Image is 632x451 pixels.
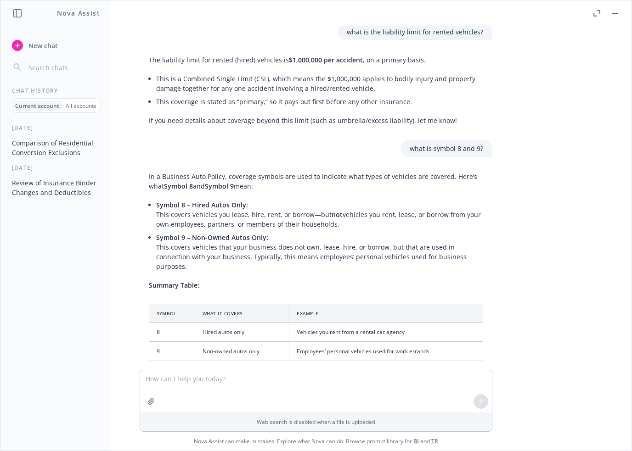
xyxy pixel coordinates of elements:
[149,323,195,342] td: 8
[413,437,419,445] a: BI
[156,95,483,108] li: This coverage is stated as “primary,” so it pays out first before any other insurance.
[66,102,96,110] p: All accounts
[8,37,103,54] button: New chat
[4,432,628,451] span: Nova Assist can make mistakes. Explore what Nova can do: Browse prompt library for and
[1,124,111,132] div: [DATE]
[156,200,248,209] span: Symbol 8 – Hired Autos Only:
[15,102,59,110] p: Current account
[347,27,483,37] p: what is the liability limit for rented vehicles?
[27,61,100,74] input: Search chats
[289,305,483,322] th: Example
[289,56,363,64] span: $1,000,000 per accident
[289,323,483,342] td: Vehicles you rent from a rental car agency
[146,418,486,426] p: Web search is disabled when a file is uploaded
[156,233,268,242] span: Symbol 9 – Non-Owned Autos Only:
[164,182,193,190] span: Symbol 8
[57,8,100,18] h1: Nova Assist
[149,116,483,125] p: If you need details about coverage beyond this limit (such as umbrella/excess liability), let me ...
[332,210,343,219] span: not
[156,233,483,271] p: This covers vehicles that your business does not own, lease, hire, or borrow, but that are used i...
[205,182,234,190] span: Symbol 9
[431,437,438,445] a: TR
[149,305,195,322] th: Symbol
[149,172,483,191] p: In a Business Auto Policy, coverage symbols are used to indicate what types of vehicles are cover...
[156,200,483,229] p: This covers vehicles you lease, hire, rent, or borrow—but vehicles you rent, lease, or borrow fro...
[149,342,195,361] td: 9
[8,135,103,160] button: Comparison of Residential Conversion Exclusions
[1,164,111,172] div: [DATE]
[156,72,483,95] li: This is a Combined Single Limit (CSL), which means the $1,000,000 applies to bodily injury and pr...
[410,144,483,153] p: what is symbol 8 and 9?
[149,55,483,65] p: The liability limit for rented (hired) vehicles is , on a primary basis.
[195,305,289,322] th: What it covers
[195,342,289,361] td: Non-owned autos only
[27,41,58,50] span: New chat
[195,323,289,342] td: Hired autos only
[8,175,103,200] button: Review of Insurance Binder Changes and Deductibles
[289,342,483,361] td: Employees’ personal vehicles used for work errands
[149,281,199,290] span: Summary Table:
[1,87,111,95] div: Chat History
